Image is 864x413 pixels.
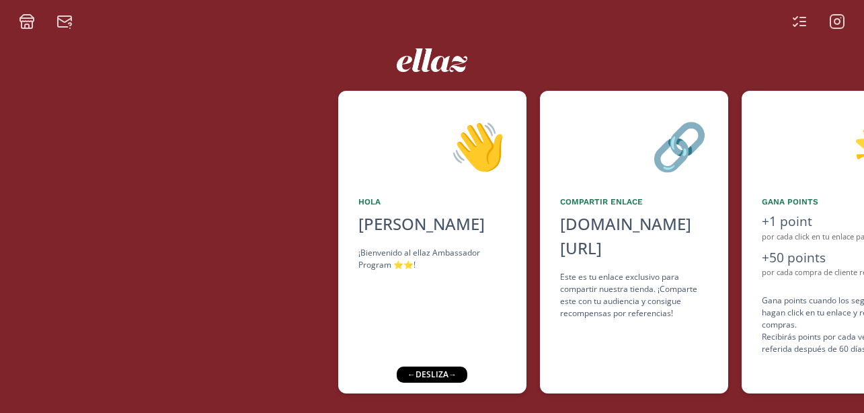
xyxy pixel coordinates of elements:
[560,212,708,260] div: [DOMAIN_NAME][URL]
[358,111,506,180] div: 👋
[358,247,506,271] div: ¡Bienvenido al ellaz Ambassador Program ⭐️⭐️!
[397,48,467,72] img: ew9eVGDHp6dD
[560,111,708,180] div: 🔗
[358,196,506,208] div: Hola
[560,271,708,320] div: Este es tu enlace exclusivo para compartir nuestra tienda. ¡Comparte este con tu audiencia y cons...
[397,367,467,383] div: ← desliza →
[358,212,506,236] div: [PERSON_NAME]
[560,196,708,208] div: Compartir Enlace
